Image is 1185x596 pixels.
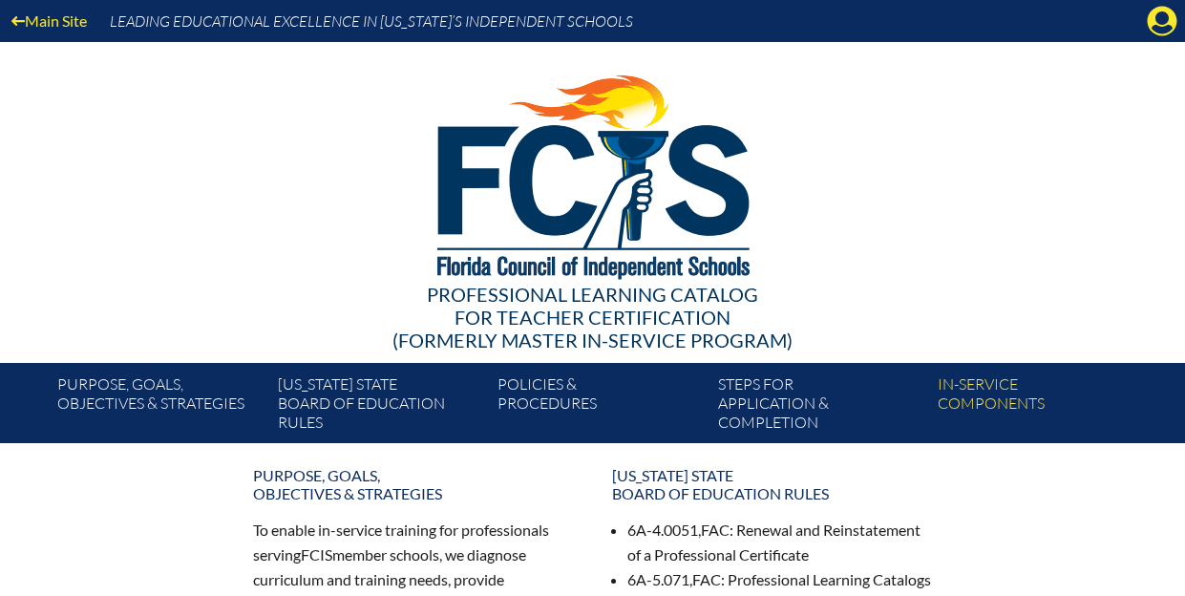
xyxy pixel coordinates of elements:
a: [US_STATE] StateBoard of Education rules [601,458,944,510]
a: Steps forapplication & completion [710,371,930,443]
a: Policies &Procedures [490,371,709,443]
a: Main Site [4,8,95,33]
a: [US_STATE] StateBoard of Education rules [270,371,490,443]
span: FAC [692,570,721,588]
img: FCISlogo221.eps [395,42,790,303]
li: 6A-5.071, : Professional Learning Catalogs [627,567,933,592]
a: Purpose, goals,objectives & strategies [242,458,585,510]
a: Purpose, goals,objectives & strategies [50,371,269,443]
span: FCIS [301,545,332,564]
li: 6A-4.0051, : Renewal and Reinstatement of a Professional Certificate [627,518,933,567]
span: for Teacher Certification [455,306,730,329]
div: Professional Learning Catalog (formerly Master In-service Program) [43,283,1143,351]
svg: Manage account [1147,6,1177,36]
span: FAC [701,521,730,539]
a: In-servicecomponents [930,371,1150,443]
